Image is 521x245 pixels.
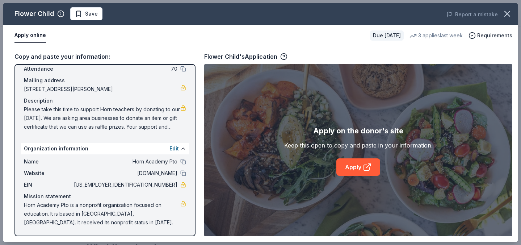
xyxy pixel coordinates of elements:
a: Apply [336,158,380,176]
div: Due [DATE] [370,30,404,41]
div: Copy and paste your information: [14,52,196,61]
div: Apply on the donor's site [313,125,403,137]
span: Website [24,169,72,178]
span: Attendance [24,65,72,73]
span: Name [24,157,72,166]
span: [US_EMPLOYER_IDENTIFICATION_NUMBER] [72,180,177,189]
span: Horn Academy Pto [72,157,177,166]
button: Report a mistake [446,10,498,19]
div: Flower Child [14,8,54,20]
span: [DOMAIN_NAME] [72,169,177,178]
div: Mission statement [24,192,186,201]
div: Description [24,96,186,105]
span: 70 [72,65,177,73]
button: Edit [169,144,179,153]
div: 3 applies last week [409,31,463,40]
button: Requirements [469,31,512,40]
div: Keep this open to copy and paste in your information. [284,141,433,150]
div: Flower Child's Application [204,52,287,61]
div: Mailing address [24,76,186,85]
span: Save [85,9,98,18]
button: Apply online [14,28,46,43]
span: EIN [24,180,72,189]
span: Please take this time to support Horn teachers by donating to our [DATE]. We are asking area busi... [24,105,180,131]
div: Organization information [21,143,189,154]
span: [STREET_ADDRESS][PERSON_NAME] [24,85,180,94]
span: Horn Academy Pto is a nonprofit organization focused on education. It is based in [GEOGRAPHIC_DAT... [24,201,180,227]
button: Save [70,7,102,20]
span: Requirements [477,31,512,40]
